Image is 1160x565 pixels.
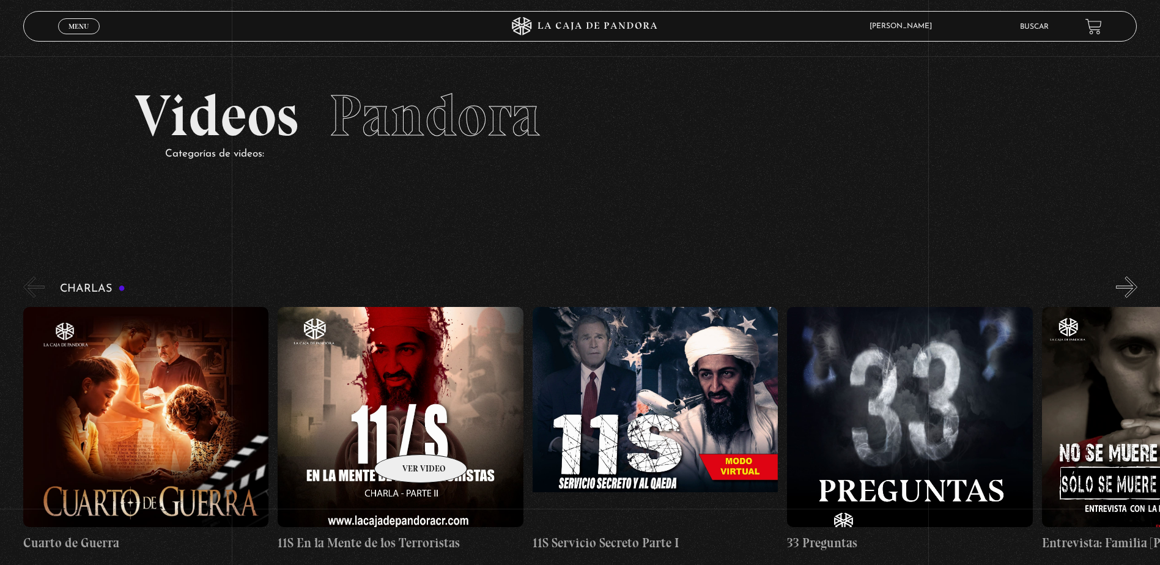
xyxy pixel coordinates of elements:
a: 33 Preguntas [787,307,1032,553]
button: Next [1116,276,1137,298]
a: 11S En la Mente de los Terroristas [278,307,523,553]
h3: Charlas [60,283,125,295]
h4: 33 Preguntas [787,533,1032,553]
h4: 11S En la Mente de los Terroristas [278,533,523,553]
a: View your shopping cart [1085,18,1102,35]
span: [PERSON_NAME] [863,23,944,30]
a: Cuarto de Guerra [23,307,268,553]
span: Menu [68,23,89,30]
span: Cerrar [65,33,94,42]
button: Previous [23,276,45,298]
h4: Cuarto de Guerra [23,533,268,553]
p: Categorías de videos: [165,145,1025,164]
h4: 11S Servicio Secreto Parte I [533,533,778,553]
a: 11S Servicio Secreto Parte I [533,307,778,553]
span: Pandora [329,81,541,150]
a: Buscar [1020,23,1049,31]
h2: Videos [135,87,1025,145]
